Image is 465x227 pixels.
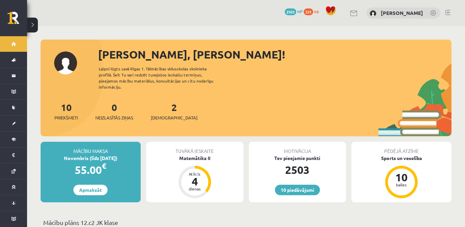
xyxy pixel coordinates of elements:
span: mP [297,8,303,14]
span: [DEMOGRAPHIC_DATA] [151,114,197,121]
div: balles [391,183,412,187]
div: Matemātika II [146,155,243,162]
div: Tev pieejamie punkti [249,155,346,162]
span: 531 [304,8,313,15]
a: Matemātika II Atlicis 4 dienas [146,155,243,199]
a: 10Priekšmeti [54,101,78,121]
img: Linda Zemīte [370,10,376,17]
div: Atlicis [185,172,205,176]
div: Laipni lūgts savā Rīgas 1. Tālmācības vidusskolas skolnieka profilā. Šeit Tu vari redzēt tuvojošo... [99,66,225,90]
div: Novembris (līdz [DATE]) [41,155,141,162]
a: 10 piedāvājumi [275,185,320,195]
div: [PERSON_NAME], [PERSON_NAME]! [98,46,451,63]
div: 55.00 [41,162,141,178]
a: 0Neizlasītās ziņas [95,101,133,121]
a: 531 xp [304,8,322,14]
span: Neizlasītās ziņas [95,114,133,121]
a: Apmaksāt [73,185,108,195]
div: dienas [185,187,205,191]
a: 2[DEMOGRAPHIC_DATA] [151,101,197,121]
a: [PERSON_NAME] [381,9,423,16]
p: Mācību plāns 12.c2 JK klase [43,218,449,227]
div: 10 [391,172,412,183]
div: Pēdējā atzīme [351,142,451,155]
a: Rīgas 1. Tālmācības vidusskola [7,12,27,29]
span: xp [314,8,319,14]
span: € [102,161,106,171]
a: Sports un veselība 10 balles [351,155,451,199]
span: 2503 [285,8,296,15]
a: 2503 mP [285,8,303,14]
div: 2503 [249,162,346,178]
div: Motivācija [249,142,346,155]
div: Mācību maksa [41,142,141,155]
span: Priekšmeti [54,114,78,121]
div: 4 [185,176,205,187]
div: Tuvākā ieskaite [146,142,243,155]
div: Sports un veselība [351,155,451,162]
